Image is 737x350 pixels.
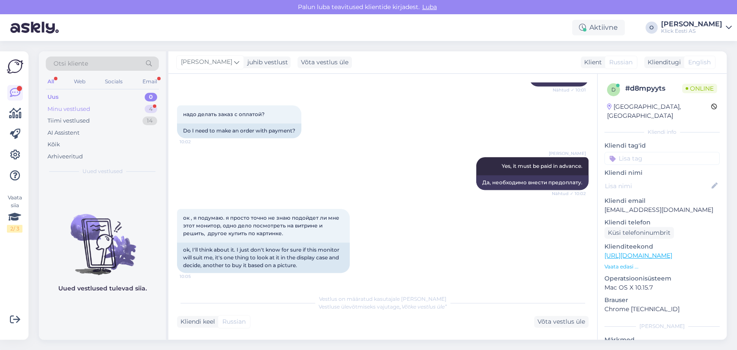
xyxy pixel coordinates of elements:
[604,242,720,251] p: Klienditeekond
[7,58,23,75] img: Askly Logo
[141,76,159,87] div: Email
[72,76,87,87] div: Web
[319,296,446,302] span: Vestlus on määratud kasutajale [PERSON_NAME]
[244,58,288,67] div: juhib vestlust
[604,168,720,177] p: Kliendi nimi
[553,87,586,93] span: Nähtud ✓ 10:01
[604,141,720,150] p: Kliendi tag'id
[7,194,22,233] div: Vaata siia
[604,335,720,344] p: Märkmed
[420,3,440,11] span: Luba
[645,22,658,34] div: O
[644,58,681,67] div: Klienditugi
[688,58,711,67] span: English
[181,57,232,67] span: [PERSON_NAME]
[399,303,447,310] i: „Võtke vestlus üle”
[549,150,586,157] span: [PERSON_NAME]
[552,190,586,197] span: Nähtud ✓ 10:02
[604,128,720,136] div: Kliendi info
[145,93,157,101] div: 0
[604,152,720,165] input: Lisa tag
[46,76,56,87] div: All
[177,243,350,273] div: ok, I'll think about it. I just don't know for sure if this monitor will suit me, it's one thing ...
[142,117,157,125] div: 14
[661,28,722,35] div: Klick Eesti AS
[177,123,301,138] div: Do I need to make an order with payment?
[604,283,720,292] p: Mac OS X 10.15.7
[604,305,720,314] p: Chrome [TECHNICAL_ID]
[604,252,672,259] a: [URL][DOMAIN_NAME]
[611,86,616,93] span: d
[222,317,246,326] span: Russian
[625,83,682,94] div: # d8mpyyts
[82,167,123,175] span: Uued vestlused
[581,58,602,67] div: Klient
[47,105,90,114] div: Minu vestlused
[177,317,215,326] div: Kliendi keel
[604,205,720,214] p: [EMAIL_ADDRESS][DOMAIN_NAME]
[607,102,711,120] div: [GEOGRAPHIC_DATA], [GEOGRAPHIC_DATA]
[180,273,212,280] span: 10:05
[47,140,60,149] div: Kõik
[39,199,166,276] img: No chats
[534,316,588,328] div: Võta vestlus üle
[604,274,720,283] p: Operatsioonisüsteem
[103,76,124,87] div: Socials
[604,218,720,227] p: Kliendi telefon
[604,322,720,330] div: [PERSON_NAME]
[609,58,633,67] span: Russian
[572,20,625,35] div: Aktiivne
[47,93,59,101] div: Uus
[47,117,90,125] div: Tiimi vestlused
[47,129,79,137] div: AI Assistent
[682,84,717,93] span: Online
[604,263,720,271] p: Vaata edasi ...
[604,227,674,239] div: Küsi telefoninumbrit
[605,181,710,191] input: Lisa nimi
[661,21,722,28] div: [PERSON_NAME]
[604,296,720,305] p: Brauser
[47,152,83,161] div: Arhiveeritud
[58,284,147,293] p: Uued vestlused tulevad siia.
[183,111,265,117] span: надо делать заказ с оплатой?
[476,175,588,190] div: Да, необходимо внести предоплату.
[54,59,88,68] span: Otsi kliente
[183,214,341,236] span: ок , я подумаю. я просто точно не знаю подойдет ли мне этот монитор, одно дело посмотреть на витр...
[145,105,157,114] div: 4
[319,303,447,310] span: Vestluse ülevõtmiseks vajutage
[7,225,22,233] div: 2 / 3
[502,163,582,169] span: Yes, it must be paid in advance.
[661,21,732,35] a: [PERSON_NAME]Klick Eesti AS
[180,139,212,145] span: 10:02
[604,196,720,205] p: Kliendi email
[297,57,352,68] div: Võta vestlus üle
